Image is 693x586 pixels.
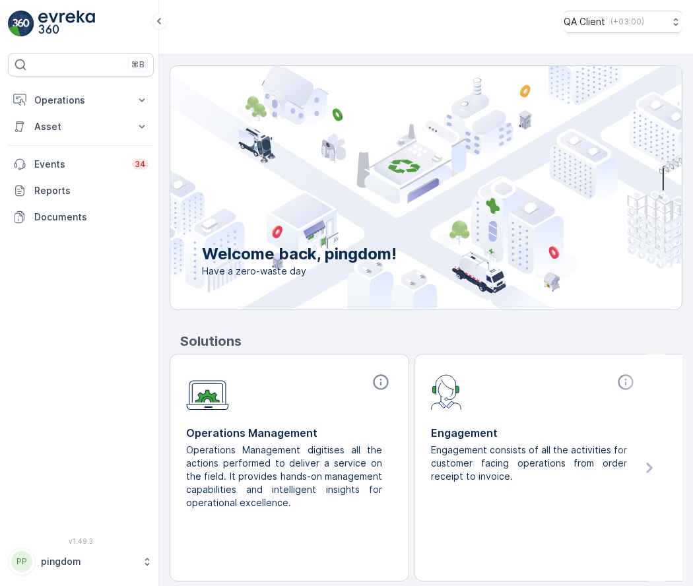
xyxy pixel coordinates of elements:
div: PP [11,551,32,572]
span: v 1.49.3 [8,537,154,545]
p: Operations [34,94,127,107]
p: Events [34,158,124,171]
p: Solutions [180,331,682,351]
p: Operations Management digitises all the actions performed to deliver a service on the field. It p... [186,443,382,509]
img: module-icon [186,373,229,410]
p: Documents [34,211,148,224]
p: 34 [135,159,146,170]
p: Welcome back, pingdom! [202,244,397,265]
button: Asset [8,114,154,140]
a: Documents [8,204,154,230]
p: ⌘B [131,59,145,70]
img: logo [8,11,34,37]
p: Asset [34,120,127,133]
button: Operations [8,87,154,114]
a: Reports [8,178,154,204]
a: Events34 [8,151,154,178]
img: module-icon [431,373,462,410]
p: ( +03:00 ) [610,16,644,27]
button: QA Client(+03:00) [564,11,682,33]
img: logo_light-DOdMpM7g.png [38,11,95,37]
p: Engagement consists of all the activities for customer facing operations from order receipt to in... [431,443,627,483]
p: Engagement [431,425,638,441]
img: city illustration [111,66,682,309]
span: Have a zero-waste day [202,265,397,278]
p: Reports [34,184,148,197]
p: Operations Management [186,425,393,441]
p: QA Client [564,15,605,28]
p: pingdom [41,555,135,568]
button: PPpingdom [8,548,154,575]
